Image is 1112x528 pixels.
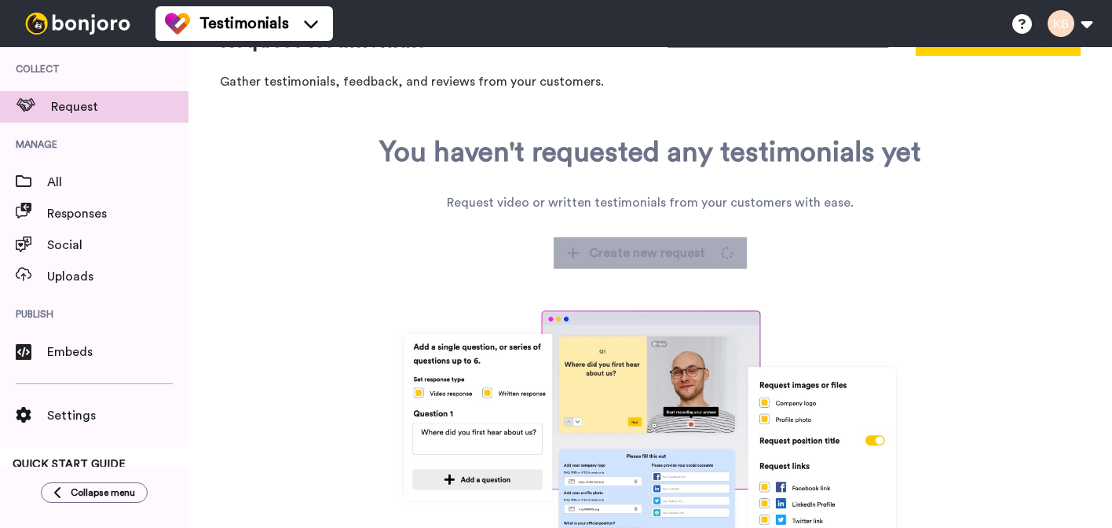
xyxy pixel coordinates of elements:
[19,13,137,35] img: bj-logo-header-white.svg
[47,236,188,255] span: Social
[51,97,188,116] span: Request
[47,267,188,286] span: Uploads
[47,343,188,361] span: Embeds
[379,137,921,168] div: You haven't requested any testimonials yet
[165,11,190,36] img: tm-color.svg
[554,237,747,269] button: Create new request
[47,173,188,192] span: All
[447,193,854,212] div: Request video or written testimonials from your customers with ease.
[220,73,1081,91] p: Gather testimonials, feedback, and reviews from your customers.
[71,486,135,499] span: Collapse menu
[13,459,126,470] span: QUICK START GUIDE
[47,406,188,425] span: Settings
[199,13,289,35] span: Testimonials
[41,482,148,503] button: Collapse menu
[47,204,188,223] span: Responses
[567,244,733,262] span: Create new request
